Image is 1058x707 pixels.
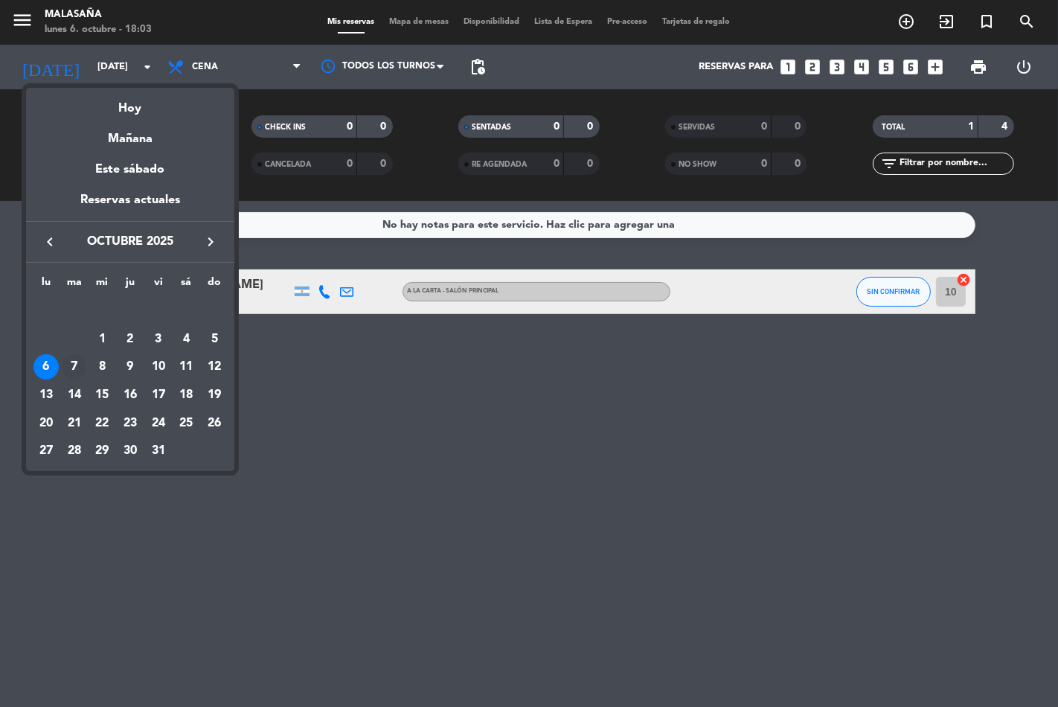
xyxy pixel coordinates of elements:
div: 15 [89,383,115,408]
div: 6 [33,354,59,380]
div: 31 [146,438,171,464]
td: 13 de octubre de 2025 [32,381,60,409]
div: 1 [89,327,115,352]
div: 24 [146,411,171,436]
td: 14 de octubre de 2025 [60,381,89,409]
div: 13 [33,383,59,408]
td: 28 de octubre de 2025 [60,438,89,466]
div: 27 [33,438,59,464]
td: 18 de octubre de 2025 [173,381,201,409]
td: 24 de octubre de 2025 [144,409,173,438]
th: viernes [144,274,173,297]
div: 5 [202,327,227,352]
td: 11 de octubre de 2025 [173,353,201,382]
th: lunes [32,274,60,297]
td: 4 de octubre de 2025 [173,325,201,353]
div: 25 [173,411,199,436]
td: 22 de octubre de 2025 [88,409,116,438]
div: Reservas actuales [26,191,234,221]
td: 1 de octubre de 2025 [88,325,116,353]
i: keyboard_arrow_right [202,233,219,251]
div: Mañana [26,118,234,149]
div: Este sábado [26,149,234,191]
div: 4 [173,327,199,352]
td: 8 de octubre de 2025 [88,353,116,382]
td: 15 de octubre de 2025 [88,381,116,409]
td: 7 de octubre de 2025 [60,353,89,382]
td: 5 de octubre de 2025 [200,325,228,353]
td: OCT. [32,297,228,325]
th: domingo [200,274,228,297]
th: martes [60,274,89,297]
td: 31 de octubre de 2025 [144,438,173,466]
div: 30 [118,438,143,464]
td: 30 de octubre de 2025 [116,438,144,466]
div: 23 [118,411,143,436]
div: Hoy [26,88,234,118]
div: 14 [62,383,87,408]
i: keyboard_arrow_left [41,233,59,251]
td: 27 de octubre de 2025 [32,438,60,466]
td: 17 de octubre de 2025 [144,381,173,409]
td: 21 de octubre de 2025 [60,409,89,438]
div: 21 [62,411,87,436]
div: 11 [173,354,199,380]
div: 10 [146,354,171,380]
div: 26 [202,411,227,436]
div: 8 [89,354,115,380]
td: 23 de octubre de 2025 [116,409,144,438]
div: 29 [89,438,115,464]
td: 19 de octubre de 2025 [200,381,228,409]
div: 3 [146,327,171,352]
div: 20 [33,411,59,436]
td: 3 de octubre de 2025 [144,325,173,353]
td: 20 de octubre de 2025 [32,409,60,438]
td: 6 de octubre de 2025 [32,353,60,382]
span: octubre 2025 [63,232,197,252]
td: 26 de octubre de 2025 [200,409,228,438]
div: 17 [146,383,171,408]
div: 2 [118,327,143,352]
th: jueves [116,274,144,297]
td: 10 de octubre de 2025 [144,353,173,382]
td: 9 de octubre de 2025 [116,353,144,382]
div: 22 [89,411,115,436]
div: 19 [202,383,227,408]
button: keyboard_arrow_left [36,232,63,252]
td: 16 de octubre de 2025 [116,381,144,409]
td: 29 de octubre de 2025 [88,438,116,466]
td: 25 de octubre de 2025 [173,409,201,438]
div: 12 [202,354,227,380]
div: 16 [118,383,143,408]
div: 28 [62,438,87,464]
td: 12 de octubre de 2025 [200,353,228,382]
td: 2 de octubre de 2025 [116,325,144,353]
button: keyboard_arrow_right [197,232,224,252]
div: 9 [118,354,143,380]
div: 18 [173,383,199,408]
th: sábado [173,274,201,297]
div: 7 [62,354,87,380]
th: miércoles [88,274,116,297]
